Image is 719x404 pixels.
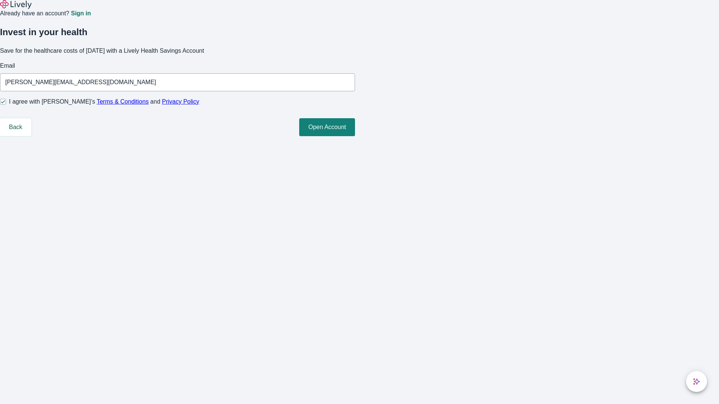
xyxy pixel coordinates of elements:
button: Open Account [299,118,355,136]
span: I agree with [PERSON_NAME]’s and [9,97,199,106]
svg: Lively AI Assistant [693,378,700,385]
a: Terms & Conditions [97,98,149,105]
a: Privacy Policy [162,98,200,105]
button: chat [686,371,707,392]
a: Sign in [71,10,91,16]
